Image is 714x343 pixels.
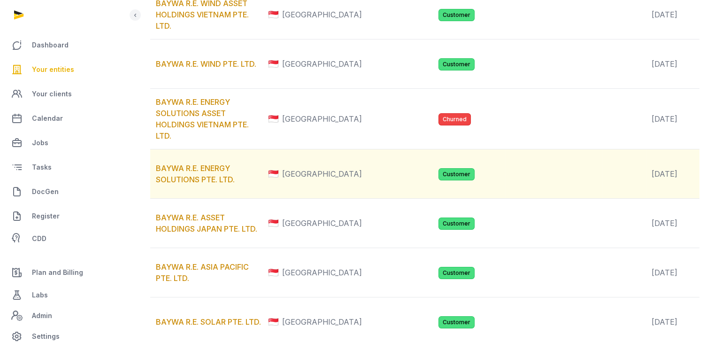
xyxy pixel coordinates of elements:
[8,284,127,306] a: Labs
[32,186,59,197] span: DocGen
[156,97,249,140] a: BAYWA R.E. ENERGY SOLUTIONS ASSET HOLDINGS VIETNAM PTE. LTD.
[32,289,48,301] span: Labs
[156,59,256,69] a: BAYWA R.E. WIND PTE. LTD.
[32,137,48,148] span: Jobs
[8,107,127,130] a: Calendar
[32,233,46,244] span: CDD
[8,261,127,284] a: Plan and Billing
[8,156,127,179] a: Tasks
[8,83,127,105] a: Your clients
[438,168,475,180] span: Customer
[438,113,471,125] span: Churned
[8,180,127,203] a: DocGen
[438,58,475,70] span: Customer
[156,317,261,327] a: BAYWA R.E. SOLAR PTE. LTD.
[8,229,127,248] a: CDD
[438,267,475,279] span: Customer
[8,34,127,56] a: Dashboard
[282,113,362,125] span: [GEOGRAPHIC_DATA]
[32,162,52,173] span: Tasks
[282,316,362,327] span: [GEOGRAPHIC_DATA]
[282,218,362,229] span: [GEOGRAPHIC_DATA]
[282,267,362,278] span: [GEOGRAPHIC_DATA]
[32,64,74,75] span: Your entities
[438,316,475,328] span: Customer
[32,39,69,51] span: Dashboard
[156,213,257,234] a: BAYWA R.E. ASSET HOLDINGS JAPAN PTE. LTD.
[8,132,127,154] a: Jobs
[32,113,63,124] span: Calendar
[156,262,249,283] a: BAYWA R.E. ASIA PACIFIC PTE. LTD.
[32,310,52,321] span: Admin
[32,210,60,222] span: Register
[438,9,475,21] span: Customer
[282,168,362,179] span: [GEOGRAPHIC_DATA]
[8,58,127,81] a: Your entities
[156,164,235,184] a: BAYWA R.E. ENERGY SOLUTIONS PTE. LTD.
[32,267,83,278] span: Plan and Billing
[32,331,60,342] span: Settings
[282,9,362,20] span: [GEOGRAPHIC_DATA]
[8,205,127,227] a: Register
[32,88,72,100] span: Your clients
[8,306,127,325] a: Admin
[282,58,362,70] span: [GEOGRAPHIC_DATA]
[438,218,475,230] span: Customer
